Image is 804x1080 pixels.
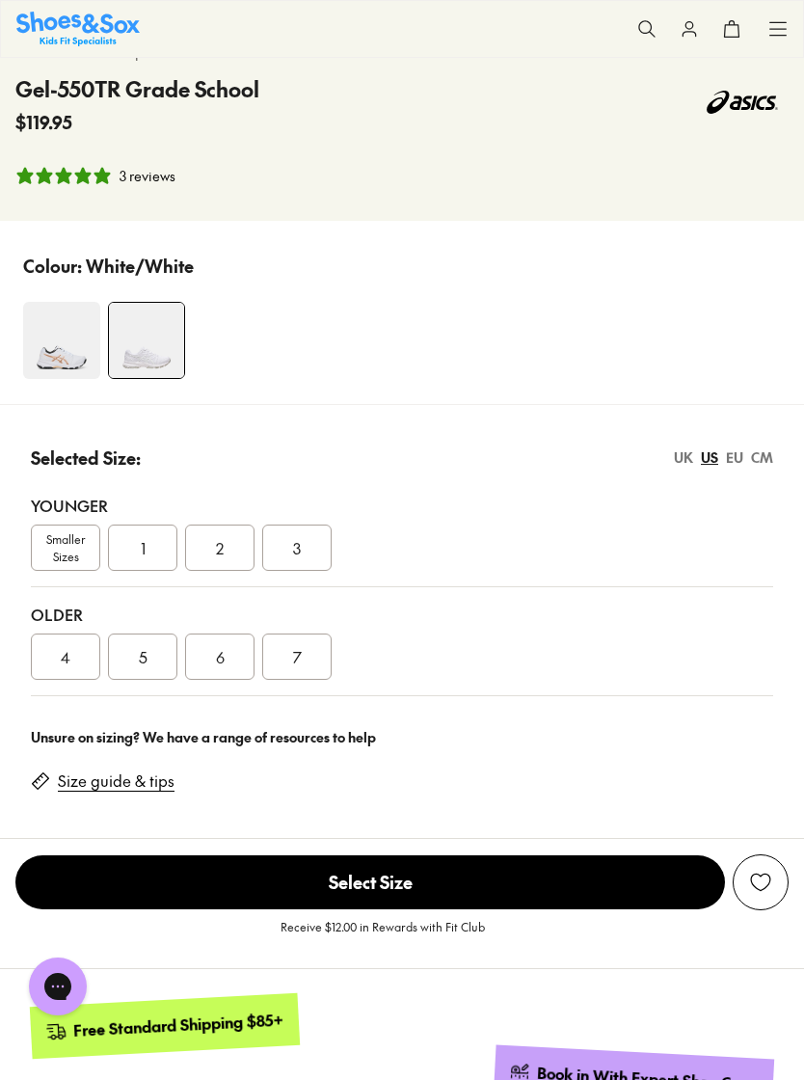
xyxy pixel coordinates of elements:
button: 5 stars, 3 ratings [15,166,175,186]
img: Vendor logo [696,73,789,131]
div: EU [726,447,743,468]
a: Shoes & Sox [16,12,140,45]
img: 4-424753_1 [109,303,184,378]
div: 3 reviews [120,166,175,186]
p: Colour: [23,253,82,279]
button: Add to Wishlist [733,854,789,910]
div: CM [751,447,773,468]
div: Unsure on sizing? We have a range of resources to help [31,727,773,747]
span: 1 [141,536,146,559]
span: 6 [216,645,225,668]
div: Free Standard Shipping $85+ [73,1009,284,1040]
span: 7 [293,645,302,668]
div: UK [674,447,693,468]
div: US [701,447,718,468]
h4: Gel-550TR Grade School [15,73,259,105]
div: Older [31,603,773,626]
button: Select Size [15,854,725,910]
div: Younger [31,494,773,517]
span: 2 [216,536,224,559]
span: $119.95 [15,109,72,135]
p: White/White [86,253,194,279]
iframe: Gorgias live chat messenger [19,951,96,1022]
span: 4 [61,645,70,668]
span: Select Size [15,855,725,909]
p: Receive $12.00 in Rewards with Fit Club [281,918,485,953]
p: Selected Size: [31,445,141,471]
a: Free Standard Shipping $85+ [30,993,300,1059]
img: SNS_Logo_Responsive.svg [16,12,140,45]
a: Size guide & tips [58,770,174,792]
img: 4-475499_1 [23,302,100,379]
span: Smaller Sizes [32,530,99,565]
span: 3 [293,536,301,559]
span: 5 [139,645,147,668]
